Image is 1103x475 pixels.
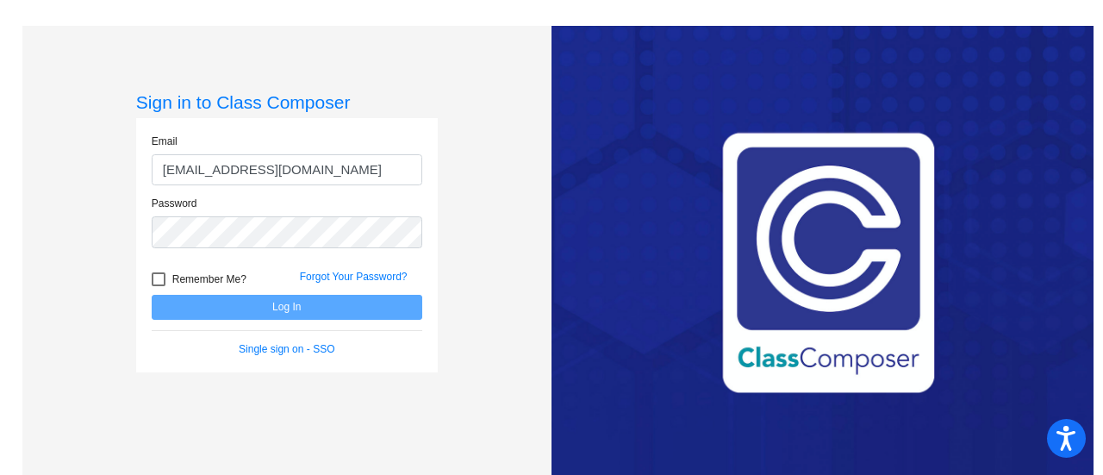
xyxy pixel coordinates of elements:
[172,269,246,290] span: Remember Me?
[152,196,197,211] label: Password
[152,295,422,320] button: Log In
[239,343,334,355] a: Single sign on - SSO
[300,271,408,283] a: Forgot Your Password?
[136,91,438,113] h3: Sign in to Class Composer
[152,134,178,149] label: Email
